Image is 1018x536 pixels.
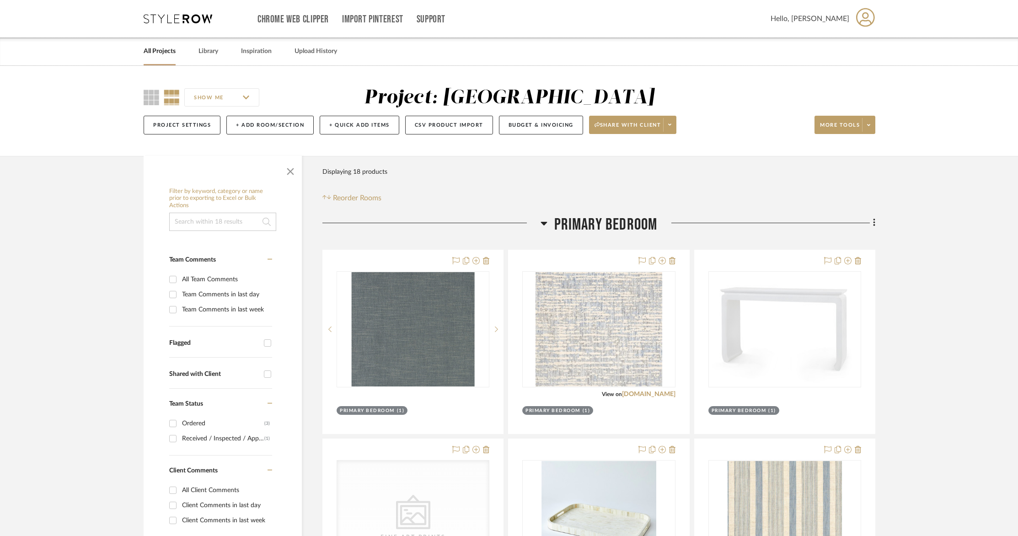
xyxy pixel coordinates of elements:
[712,407,766,414] div: Primary Bedroom
[771,13,849,24] span: Hello, [PERSON_NAME]
[322,193,381,204] button: Reorder Rooms
[320,116,399,134] button: + Quick Add Items
[397,407,405,414] div: (1)
[602,391,622,397] span: View on
[182,272,270,287] div: All Team Comments
[198,45,218,58] a: Library
[536,272,662,386] img: ENRICH in color ICEBERG
[182,302,270,317] div: Team Comments in last week
[169,401,203,407] span: Team Status
[169,339,259,347] div: Flagged
[281,161,300,179] button: Close
[768,407,776,414] div: (1)
[417,16,445,23] a: Support
[352,272,475,386] img: Custom cocktail ottoman on casters
[169,370,259,378] div: Shared with Client
[342,16,403,23] a: Import Pinterest
[144,116,220,134] button: Project Settings
[182,498,270,513] div: Client Comments in last day
[264,431,270,446] div: (1)
[295,45,337,58] a: Upload History
[622,391,675,397] a: [DOMAIN_NAME]
[169,213,276,231] input: Search within 18 results
[340,407,395,414] div: Primary Bedroom
[241,45,272,58] a: Inspiration
[264,416,270,431] div: (3)
[322,163,387,181] div: Displaying 18 products
[169,467,218,474] span: Client Comments
[583,407,590,414] div: (1)
[333,193,381,204] span: Reorder Rooms
[364,88,654,107] div: Project: [GEOGRAPHIC_DATA]
[169,257,216,263] span: Team Comments
[709,274,860,384] img: Elina Console, Vanilla
[144,45,176,58] a: All Projects
[814,116,875,134] button: More tools
[257,16,329,23] a: Chrome Web Clipper
[820,122,860,135] span: More tools
[226,116,314,134] button: + Add Room/Section
[405,116,493,134] button: CSV Product Import
[337,272,489,387] div: 0
[595,122,661,135] span: Share with client
[554,215,658,235] span: Primary Bedroom
[182,287,270,302] div: Team Comments in last day
[589,116,677,134] button: Share with client
[525,407,580,414] div: Primary Bedroom
[182,431,264,446] div: Received / Inspected / Approved
[182,483,270,498] div: All Client Comments
[499,116,583,134] button: Budget & Invoicing
[182,513,270,528] div: Client Comments in last week
[182,416,264,431] div: Ordered
[169,188,276,209] h6: Filter by keyword, category or name prior to exporting to Excel or Bulk Actions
